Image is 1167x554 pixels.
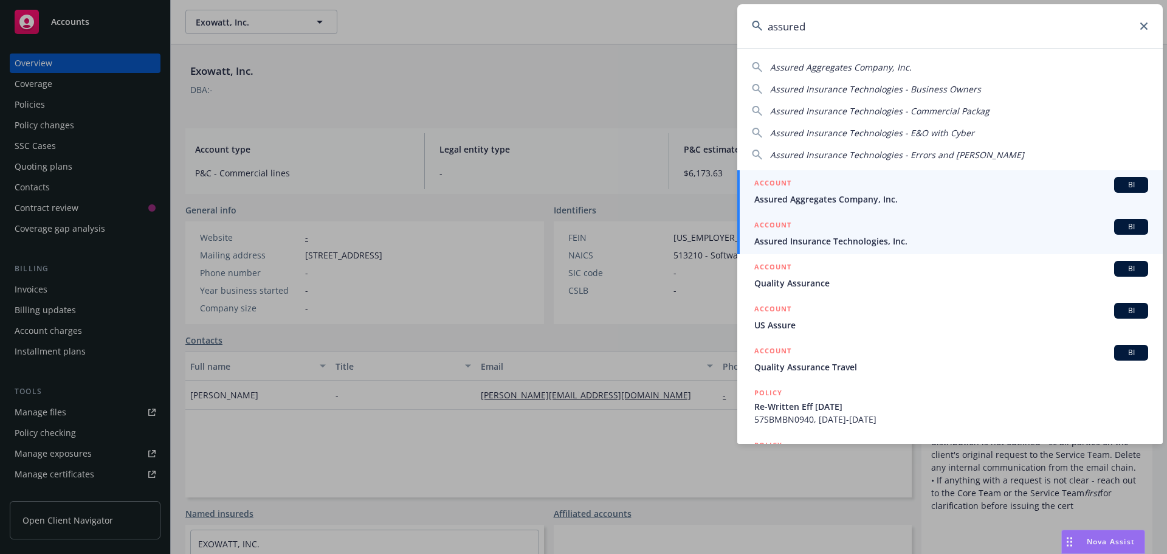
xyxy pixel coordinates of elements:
[737,4,1163,48] input: Search...
[754,439,782,451] h5: POLICY
[754,261,791,275] h5: ACCOUNT
[754,387,782,399] h5: POLICY
[737,170,1163,212] a: ACCOUNTBIAssured Aggregates Company, Inc.
[754,319,1148,331] span: US Assure
[737,380,1163,432] a: POLICYRe-Written Eff [DATE]57SBMBN0940, [DATE]-[DATE]
[754,345,791,359] h5: ACCOUNT
[770,105,990,117] span: Assured Insurance Technologies - Commercial Packag
[737,212,1163,254] a: ACCOUNTBIAssured Insurance Technologies, Inc.
[770,127,974,139] span: Assured Insurance Technologies - E&O with Cyber
[754,177,791,192] h5: ACCOUNT
[754,303,791,317] h5: ACCOUNT
[754,400,1148,413] span: Re-Written Eff [DATE]
[770,61,912,73] span: Assured Aggregates Company, Inc.
[1087,536,1135,547] span: Nova Assist
[754,413,1148,426] span: 57SBMBN0940, [DATE]-[DATE]
[770,149,1024,161] span: Assured Insurance Technologies - Errors and [PERSON_NAME]
[754,193,1148,206] span: Assured Aggregates Company, Inc.
[737,254,1163,296] a: ACCOUNTBIQuality Assurance
[1119,221,1143,232] span: BI
[754,219,791,234] h5: ACCOUNT
[737,338,1163,380] a: ACCOUNTBIQuality Assurance Travel
[1061,530,1145,554] button: Nova Assist
[737,432,1163,485] a: POLICY
[1119,179,1143,190] span: BI
[1119,305,1143,316] span: BI
[1119,347,1143,358] span: BI
[754,277,1148,289] span: Quality Assurance
[1119,263,1143,274] span: BI
[754,361,1148,373] span: Quality Assurance Travel
[754,235,1148,248] span: Assured Insurance Technologies, Inc.
[770,83,981,95] span: Assured Insurance Technologies - Business Owners
[737,296,1163,338] a: ACCOUNTBIUS Assure
[1062,530,1077,553] div: Drag to move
